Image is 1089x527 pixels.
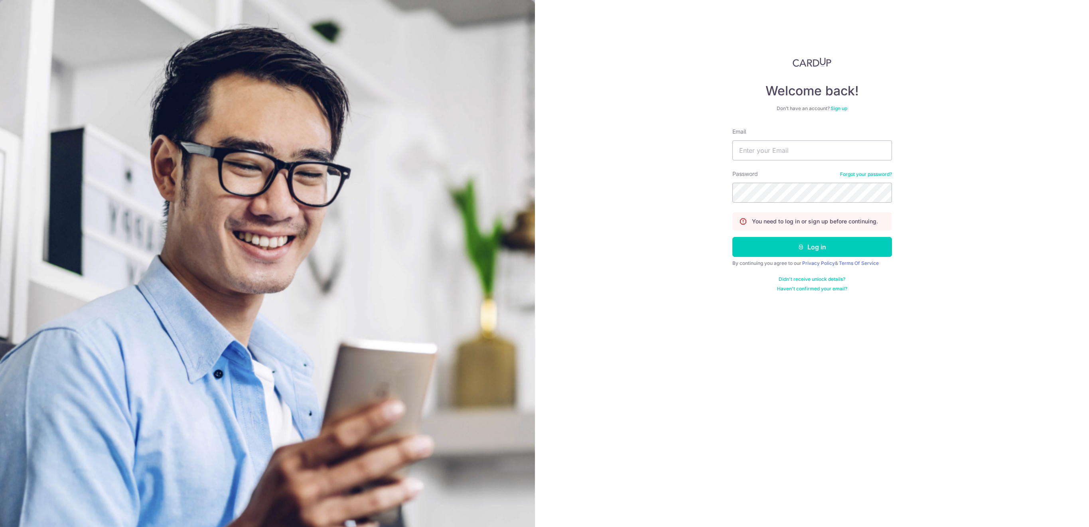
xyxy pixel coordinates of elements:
[732,260,892,266] div: By continuing you agree to our &
[793,57,832,67] img: CardUp Logo
[732,140,892,160] input: Enter your Email
[732,128,746,136] label: Email
[752,217,878,225] p: You need to log in or sign up before continuing.
[777,286,847,292] a: Haven't confirmed your email?
[840,171,892,178] a: Forgot your password?
[839,260,879,266] a: Terms Of Service
[831,105,847,111] a: Sign up
[779,276,845,282] a: Didn't receive unlock details?
[732,237,892,257] button: Log in
[732,105,892,112] div: Don’t have an account?
[802,260,835,266] a: Privacy Policy
[732,170,758,178] label: Password
[732,83,892,99] h4: Welcome back!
